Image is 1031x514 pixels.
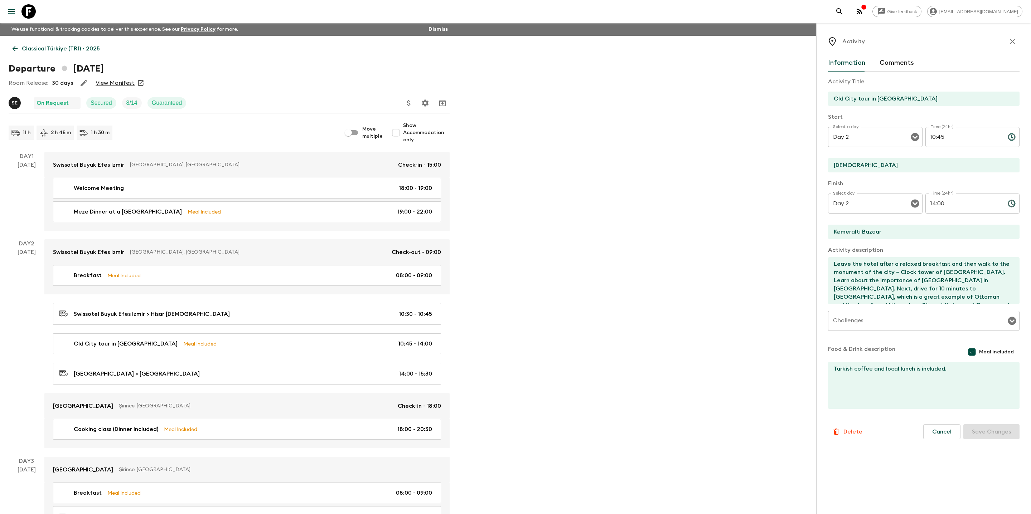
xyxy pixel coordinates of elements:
a: BreakfastMeal Included08:00 - 09:00 [53,483,441,503]
button: Cancel [923,424,960,439]
p: Activity description [828,246,1020,254]
span: [EMAIL_ADDRESS][DOMAIN_NAME] [935,9,1022,14]
a: Classical Türkiye (TR1) • 2025 [9,41,104,56]
p: Room Release: [9,79,48,87]
label: Select day [833,190,855,196]
p: Delete [843,427,862,436]
p: Swissotel Buyuk Efes Izmir > Hisar [DEMOGRAPHIC_DATA] [74,310,230,318]
button: SE [9,97,22,109]
p: Start [828,113,1020,121]
input: Start Location [828,158,1014,172]
div: [DATE] [18,248,36,448]
p: Breakfast [74,489,102,497]
p: Activity [842,37,865,46]
button: Comments [880,54,914,72]
p: Swissotel Buyuk Efes Izmir [53,161,124,169]
p: Meze Dinner at a [GEOGRAPHIC_DATA] [74,207,182,216]
p: 1 h 30 m [91,129,110,136]
a: Privacy Policy [181,27,216,32]
div: Secured [86,97,116,109]
label: Select a day [833,124,858,130]
p: Welcome Meeting [74,184,124,192]
p: Guaranteed [152,99,182,107]
p: Check-in - 18:00 [398,402,441,410]
p: [GEOGRAPHIC_DATA] > [GEOGRAPHIC_DATA] [74,369,200,378]
a: View Manifest [96,79,135,87]
button: Open [1007,316,1017,326]
p: Day 3 [9,457,44,465]
p: 30 days [52,79,73,87]
input: hh:mm [925,194,1002,214]
p: S E [11,100,18,106]
div: [EMAIL_ADDRESS][DOMAIN_NAME] [927,6,1022,17]
p: 14:00 - 15:30 [399,369,432,378]
p: Meal Included [164,425,197,433]
a: BreakfastMeal Included08:00 - 09:00 [53,265,441,286]
p: Meal Included [183,340,217,348]
a: Welcome Meeting18:00 - 19:00 [53,178,441,199]
p: 10:30 - 10:45 [399,310,432,318]
button: search adventures [832,4,847,19]
span: Give feedback [884,9,921,14]
p: 18:00 - 20:30 [397,425,432,434]
p: We use functional & tracking cookies to deliver this experience. See our for more. [9,23,241,36]
button: Open [910,132,920,142]
p: Check-out - 09:00 [392,248,441,256]
p: 2 h 45 m [51,129,71,136]
p: Meal Included [188,208,221,216]
p: 08:00 - 09:00 [396,271,432,280]
p: Food & Drink description [828,345,895,359]
button: menu [4,4,19,19]
p: 18:00 - 19:00 [399,184,432,192]
h1: Departure [DATE] [9,62,103,76]
button: Choose time, selected time is 10:45 AM [1005,130,1019,144]
p: 8 / 14 [126,99,137,107]
a: [GEOGRAPHIC_DATA] > [GEOGRAPHIC_DATA]14:00 - 15:30 [53,363,441,385]
input: E.g Hozuagawa boat tour [828,92,1014,106]
button: Open [910,199,920,209]
a: Swissotel Buyuk Efes Izmir[GEOGRAPHIC_DATA], [GEOGRAPHIC_DATA]Check-in - 15:00 [44,152,450,178]
input: hh:mm [925,127,1002,147]
p: Meal Included [107,489,141,497]
p: Meal Included [107,271,141,279]
p: Swissotel Buyuk Efes Izmir [53,248,124,256]
p: 08:00 - 09:00 [396,489,432,497]
p: [GEOGRAPHIC_DATA] [53,465,113,474]
p: Old City tour in [GEOGRAPHIC_DATA] [74,339,178,348]
textarea: Leave the hotel after a relaxed breakfast and then walk to the monument of the city – Clock tower... [828,257,1014,304]
label: Time (24hr) [930,124,954,130]
a: Old City tour in [GEOGRAPHIC_DATA]Meal Included10:45 - 14:00 [53,333,441,354]
a: Cooking class (Dinner Included)Meal Included18:00 - 20:30 [53,419,441,440]
p: Secured [91,99,112,107]
div: Trip Fill [122,97,142,109]
a: Give feedback [872,6,921,17]
p: Check-in - 15:00 [398,161,441,169]
p: 10:45 - 14:00 [398,339,432,348]
p: Classical Türkiye (TR1) • 2025 [22,44,100,53]
label: Time (24hr) [930,190,954,196]
p: 11 h [23,129,31,136]
a: Swissotel Buyuk Efes Izmir[GEOGRAPHIC_DATA], [GEOGRAPHIC_DATA]Check-out - 09:00 [44,239,450,265]
button: Settings [418,96,432,110]
p: Şirince, [GEOGRAPHIC_DATA] [119,466,435,473]
span: Move multiple [362,126,383,140]
p: Şirince, [GEOGRAPHIC_DATA] [119,402,392,410]
p: On Request [37,99,69,107]
a: [GEOGRAPHIC_DATA]Şirince, [GEOGRAPHIC_DATA]Check-in - 18:00 [44,393,450,419]
button: Choose time, selected time is 2:00 PM [1005,196,1019,211]
p: Breakfast [74,271,102,280]
button: Delete [828,425,866,439]
a: Meze Dinner at a [GEOGRAPHIC_DATA]Meal Included19:00 - 22:00 [53,201,441,222]
span: Süleyman Erköse [9,99,22,105]
a: Swissotel Buyuk Efes Izmir > Hisar [DEMOGRAPHIC_DATA]10:30 - 10:45 [53,303,441,325]
p: Day 2 [9,239,44,248]
a: [GEOGRAPHIC_DATA]Şirince, [GEOGRAPHIC_DATA] [44,457,450,483]
p: 19:00 - 22:00 [397,207,432,216]
div: [DATE] [18,161,36,231]
p: Cooking class (Dinner Included) [74,425,158,434]
span: Show Accommodation only [403,122,450,143]
button: Information [828,54,865,72]
p: [GEOGRAPHIC_DATA], [GEOGRAPHIC_DATA] [130,249,386,256]
p: [GEOGRAPHIC_DATA], [GEOGRAPHIC_DATA] [130,161,392,168]
p: Day 1 [9,152,44,161]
